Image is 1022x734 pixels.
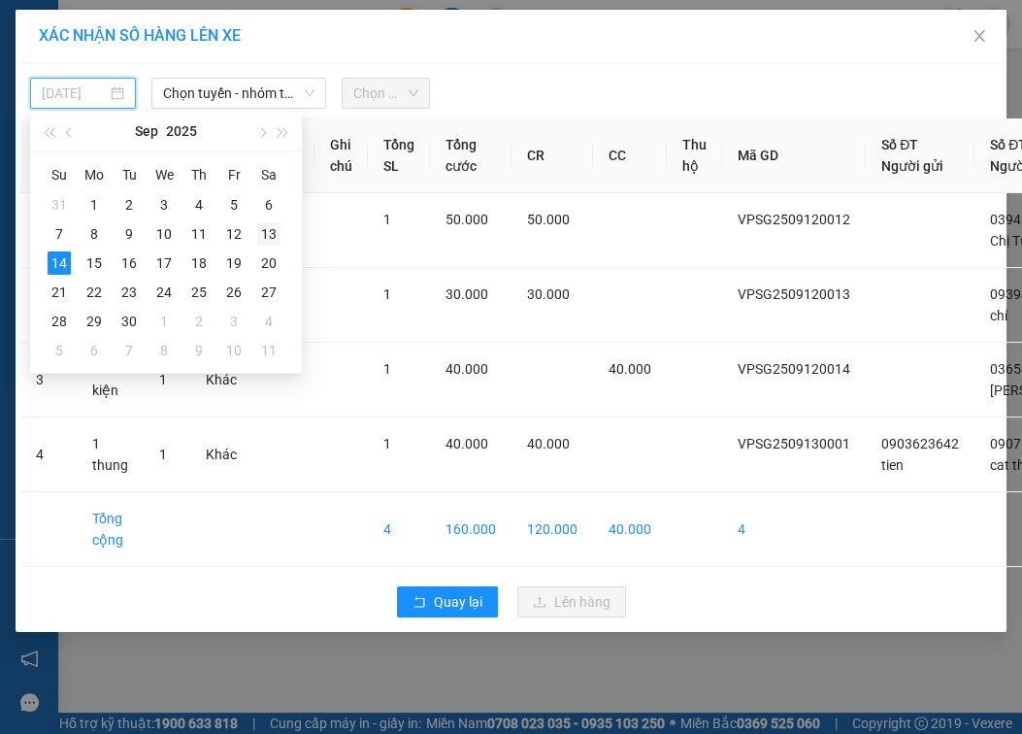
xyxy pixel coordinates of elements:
span: Quay lại [434,591,482,613]
div: 15 [82,251,106,275]
span: 1 [159,447,167,462]
div: 9 [187,339,211,362]
span: close [972,28,987,44]
td: 2025-09-28 [42,307,77,336]
td: 2025-09-22 [77,278,112,307]
div: 2 [117,193,141,217]
td: 40.000 [593,492,667,567]
td: 2025-09-12 [216,219,251,249]
td: 4 [20,417,77,492]
div: 22 [82,281,106,304]
span: 40.000 [527,436,570,451]
td: 2025-08-31 [42,190,77,219]
td: 2025-10-04 [251,307,286,336]
button: Close [952,10,1006,64]
td: 3 [20,343,77,417]
th: Ghi chú [314,118,368,193]
th: Fr [216,159,251,190]
span: 1 [383,361,391,377]
div: 10 [222,339,246,362]
div: 8 [152,339,176,362]
button: uploadLên hàng [517,586,626,617]
td: 2025-09-01 [77,190,112,219]
span: 1 [383,212,391,227]
span: Nhận: [227,18,274,39]
td: 2025-09-02 [112,190,147,219]
td: 2025-09-29 [77,307,112,336]
div: vô danh [227,40,534,63]
td: 2025-10-11 [251,336,286,365]
td: 2025-09-15 [77,249,112,278]
th: Mã GD [722,118,866,193]
div: 3 [222,310,246,333]
div: 1 [152,310,176,333]
td: 2025-10-05 [42,336,77,365]
td: 2025-09-05 [216,190,251,219]
span: Chọn chuyến [353,79,418,108]
span: tien [881,457,904,473]
td: 2025-09-14 [42,249,77,278]
td: 2025-09-07 [42,219,77,249]
td: 2025-10-02 [181,307,216,336]
div: 4 [187,193,211,217]
td: Tổng cộng [77,492,144,567]
span: VPSG2509120014 [738,361,850,377]
div: [GEOGRAPHIC_DATA] [16,17,214,60]
th: Tu [112,159,147,190]
div: 0365102595 [227,63,534,90]
div: 28 [48,310,71,333]
span: cầu [GEOGRAPHIC_DATA][DEMOGRAPHIC_DATA] [227,90,534,192]
span: Gửi: [16,17,47,37]
div: 9 [117,222,141,246]
td: 2025-09-27 [251,278,286,307]
span: Người gửi [881,158,943,174]
th: CC [593,118,667,193]
td: 2025-10-10 [216,336,251,365]
td: 2025-10-09 [181,336,216,365]
td: 1 [20,193,77,268]
td: 2025-09-03 [147,190,181,219]
th: Su [42,159,77,190]
span: chí [990,308,1007,323]
div: 26 [222,281,246,304]
div: 3 [152,193,176,217]
td: 2 [20,268,77,343]
span: 40.000 [445,436,488,451]
span: 40.000 [445,361,488,377]
span: rollback [412,595,426,611]
th: Sa [251,159,286,190]
td: 2025-10-01 [147,307,181,336]
span: 50.000 [527,212,570,227]
th: Tổng cước [430,118,511,193]
div: 6 [82,339,106,362]
td: 2025-09-24 [147,278,181,307]
td: 2025-09-09 [112,219,147,249]
td: 2025-09-16 [112,249,147,278]
td: 2025-09-25 [181,278,216,307]
span: VPSG2509120012 [738,212,850,227]
div: 0867975528 [16,60,214,87]
div: 11 [257,339,280,362]
td: 2025-09-13 [251,219,286,249]
button: 2025 [166,112,197,150]
div: 1 [82,193,106,217]
span: VPSG2509120013 [738,286,850,302]
td: 2025-09-10 [147,219,181,249]
span: 1 [383,436,391,451]
div: 7 [48,222,71,246]
td: 2025-09-19 [216,249,251,278]
div: 4 [257,310,280,333]
div: 10 [152,222,176,246]
td: 2025-09-11 [181,219,216,249]
div: 8 [82,222,106,246]
span: 30.000 [527,286,570,302]
div: 29 [82,310,106,333]
button: Sep [135,112,158,150]
div: 31 [48,193,71,217]
td: 160.000 [430,492,511,567]
div: 25 [187,281,211,304]
span: 1 [383,286,391,302]
td: 2025-10-06 [77,336,112,365]
div: 2 [187,310,211,333]
td: Khác [190,343,252,417]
